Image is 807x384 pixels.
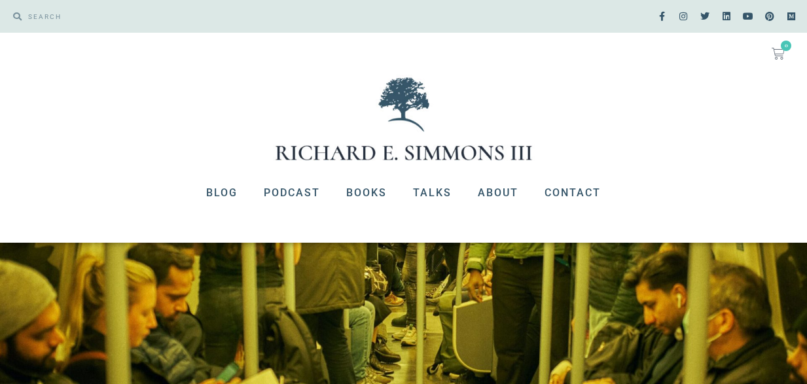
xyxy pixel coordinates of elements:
[193,176,251,210] a: Blog
[22,7,397,26] input: SEARCH
[251,176,333,210] a: Podcast
[531,176,614,210] a: Contact
[333,176,400,210] a: Books
[400,176,465,210] a: Talks
[756,39,800,68] a: 0
[465,176,531,210] a: About
[781,41,791,51] span: 0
